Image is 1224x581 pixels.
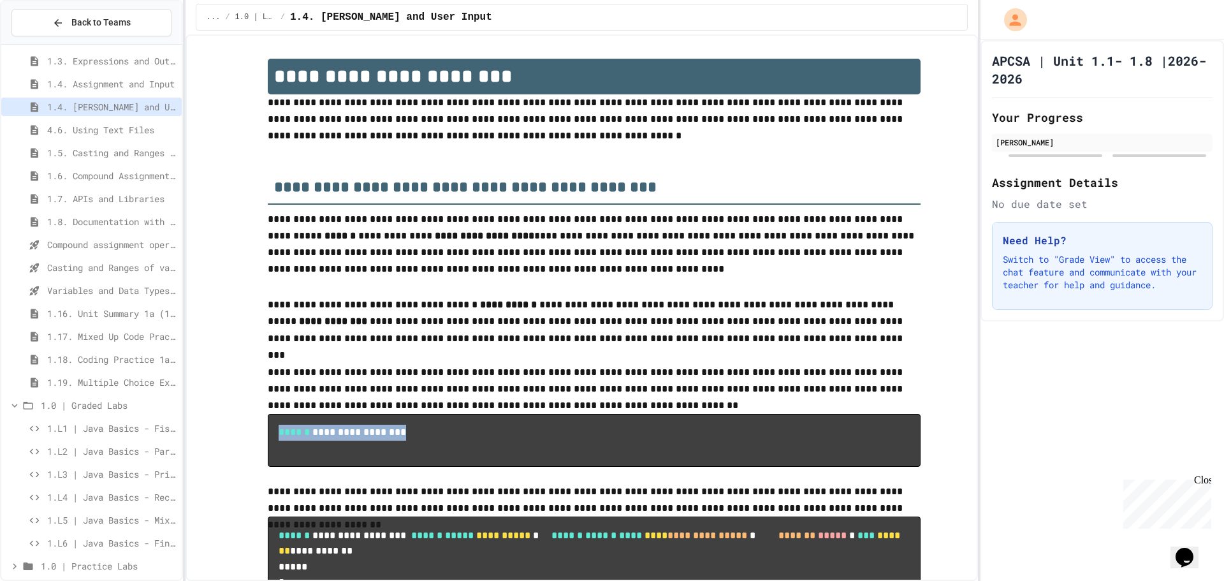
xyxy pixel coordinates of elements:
span: 1.0 | Practice Labs [41,559,177,573]
span: 1.0 | Lessons and Notes [235,12,275,22]
iframe: chat widget [1118,474,1211,529]
span: 1.L2 | Java Basics - Paragraphs Lab [47,445,177,458]
span: 1.0 | Graded Labs [41,399,177,412]
span: Compound assignment operators - Quiz [47,238,177,251]
span: 1.3. Expressions and Output [New] [47,54,177,68]
h3: Need Help? [1003,233,1202,248]
span: ... [207,12,221,22]
span: 4.6. Using Text Files [47,123,177,136]
span: 1.4. [PERSON_NAME] and User Input [290,10,492,25]
div: No due date set [992,196,1213,212]
p: Switch to "Grade View" to access the chat feature and communicate with your teacher for help and ... [1003,253,1202,291]
h2: Assignment Details [992,173,1213,191]
h1: APCSA | Unit 1.1- 1.8 |2026-2026 [992,52,1213,87]
span: / [225,12,229,22]
span: 1.L3 | Java Basics - Printing Code Lab [47,467,177,481]
span: 1.19. Multiple Choice Exercises for Unit 1a (1.1-1.6) [47,376,177,389]
span: Back to Teams [71,16,131,29]
span: Casting and Ranges of variables - Quiz [47,261,177,274]
div: [PERSON_NAME] [996,136,1209,148]
span: 1.4. [PERSON_NAME] and User Input [47,100,177,114]
h2: Your Progress [992,108,1213,126]
div: Chat with us now!Close [5,5,88,81]
button: Back to Teams [11,9,171,36]
span: Variables and Data Types - Quiz [47,284,177,297]
span: 1.5. Casting and Ranges of Values [47,146,177,159]
span: 1.16. Unit Summary 1a (1.1-1.6) [47,307,177,320]
span: 1.8. Documentation with Comments and Preconditions [47,215,177,228]
iframe: chat widget [1170,530,1211,568]
span: 1.L6 | Java Basics - Final Calculator Lab [47,536,177,550]
span: 1.4. Assignment and Input [47,77,177,91]
span: / [280,12,285,22]
div: My Account [991,5,1030,34]
span: 1.L5 | Java Basics - Mixed Number Lab [47,513,177,527]
span: 1.18. Coding Practice 1a (1.1-1.6) [47,353,177,366]
span: 1.7. APIs and Libraries [47,192,177,205]
span: 1.6. Compound Assignment Operators [47,169,177,182]
span: 1.17. Mixed Up Code Practice 1.1-1.6 [47,330,177,343]
span: 1.L1 | Java Basics - Fish Lab [47,422,177,435]
span: 1.L4 | Java Basics - Rectangle Lab [47,490,177,504]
